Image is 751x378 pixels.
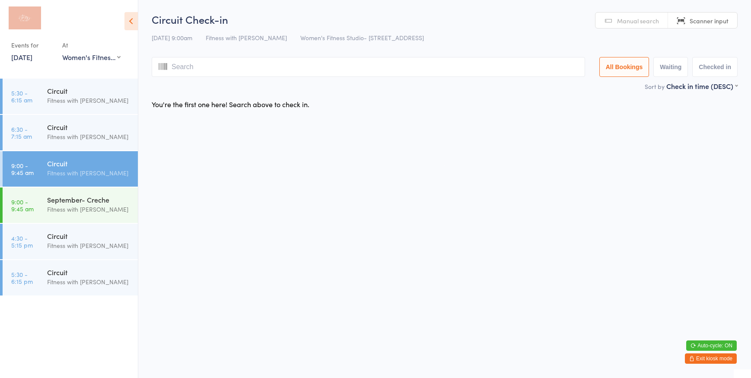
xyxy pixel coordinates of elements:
div: Circuit [47,122,130,132]
a: 6:30 -7:15 amCircuitFitness with [PERSON_NAME] [3,115,138,150]
span: Women's Fitness Studio- [STREET_ADDRESS] [300,33,424,42]
div: Circuit [47,267,130,277]
span: [DATE] 9:00am [152,33,192,42]
div: Fitness with [PERSON_NAME] [47,95,130,105]
button: Auto-cycle: ON [686,340,737,351]
a: 5:30 -6:15 amCircuitFitness with [PERSON_NAME] [3,79,138,114]
div: Fitness with [PERSON_NAME] [47,132,130,142]
button: Checked in [692,57,738,77]
div: Fitness with [PERSON_NAME] [47,277,130,287]
div: Check in time (DESC) [666,81,738,91]
button: All Bookings [599,57,649,77]
a: [DATE] [11,52,32,62]
span: Fitness with [PERSON_NAME] [206,33,287,42]
span: Scanner input [690,16,729,25]
div: Circuit [47,159,130,168]
div: You're the first one here! Search above to check in. [152,99,309,109]
span: Manual search [617,16,659,25]
div: Fitness with [PERSON_NAME] [47,241,130,251]
div: Circuit [47,231,130,241]
a: 9:00 -9:45 amCircuitFitness with [PERSON_NAME] [3,151,138,187]
div: Events for [11,38,54,52]
div: Fitness with [PERSON_NAME] [47,168,130,178]
div: Fitness with [PERSON_NAME] [47,204,130,214]
div: Women's Fitness Studio- [STREET_ADDRESS] [62,52,121,62]
h2: Circuit Check-in [152,12,738,26]
input: Search [152,57,585,77]
button: Exit kiosk mode [685,353,737,364]
time: 9:00 - 9:45 am [11,198,34,212]
a: 4:30 -5:15 pmCircuitFitness with [PERSON_NAME] [3,224,138,259]
a: 5:30 -6:15 pmCircuitFitness with [PERSON_NAME] [3,260,138,295]
div: Circuit [47,86,130,95]
div: At [62,38,121,52]
time: 5:30 - 6:15 am [11,89,32,103]
time: 6:30 - 7:15 am [11,126,32,140]
a: 9:00 -9:45 amSeptember- CrecheFitness with [PERSON_NAME] [3,187,138,223]
img: Fitness with Zoe [9,6,41,29]
time: 5:30 - 6:15 pm [11,271,33,285]
label: Sort by [645,82,665,91]
time: 4:30 - 5:15 pm [11,235,33,248]
div: September- Creche [47,195,130,204]
button: Waiting [653,57,688,77]
time: 9:00 - 9:45 am [11,162,34,176]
